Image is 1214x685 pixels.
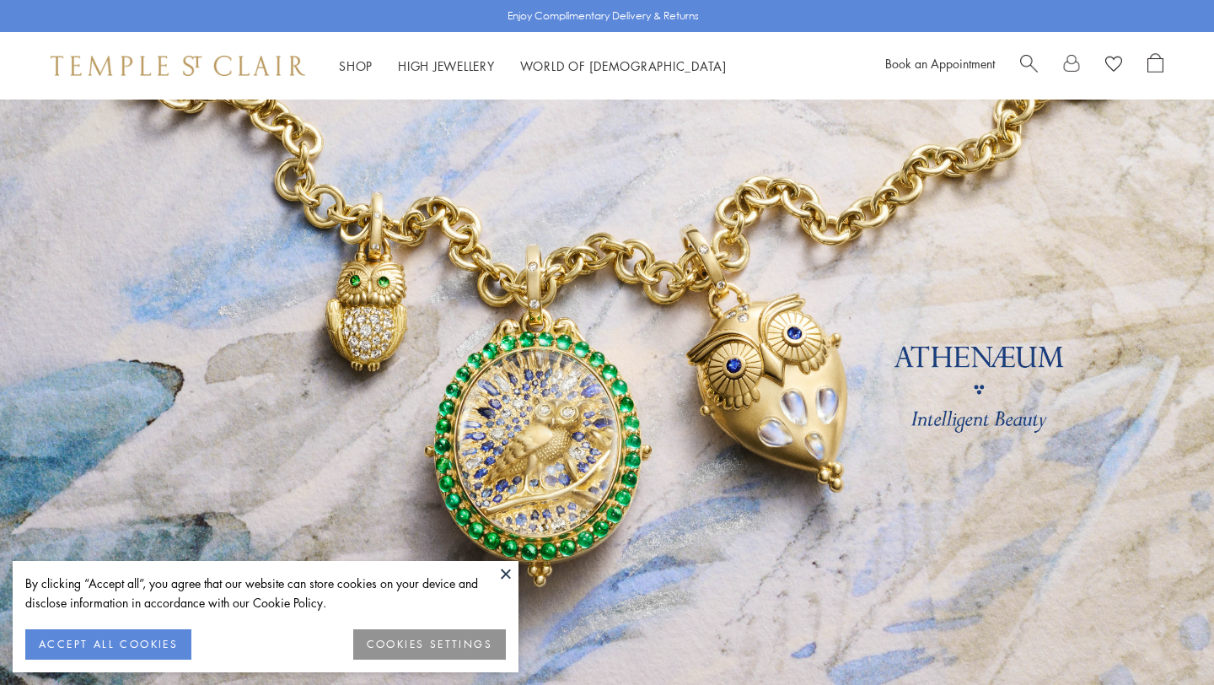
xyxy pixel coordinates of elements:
[25,629,191,660] button: ACCEPT ALL COOKIES
[339,56,727,77] nav: Main navigation
[353,629,506,660] button: COOKIES SETTINGS
[339,57,373,74] a: ShopShop
[1020,53,1038,78] a: Search
[1130,606,1197,668] iframe: Gorgias live chat messenger
[398,57,495,74] a: High JewelleryHigh Jewellery
[508,8,699,24] p: Enjoy Complimentary Delivery & Returns
[25,574,506,612] div: By clicking “Accept all”, you agree that our website can store cookies on your device and disclos...
[51,56,305,76] img: Temple St. Clair
[885,55,995,72] a: Book an Appointment
[520,57,727,74] a: World of [DEMOGRAPHIC_DATA]World of [DEMOGRAPHIC_DATA]
[1105,53,1122,78] a: View Wishlist
[1147,53,1163,78] a: Open Shopping Bag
